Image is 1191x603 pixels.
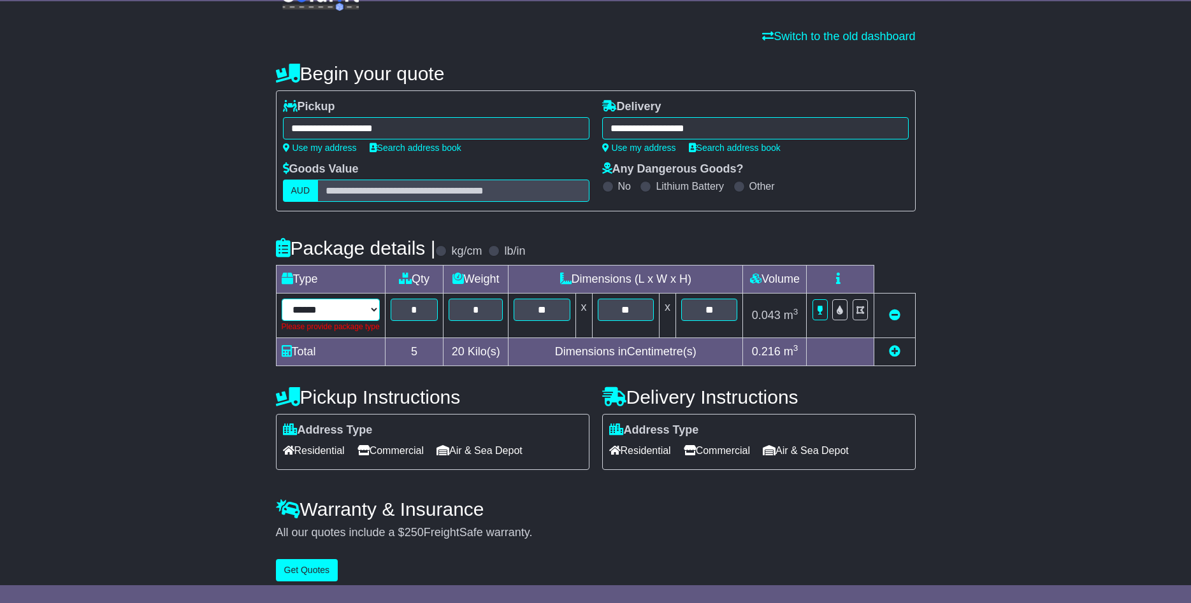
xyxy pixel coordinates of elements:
[762,30,915,43] a: Switch to the old dashboard
[357,441,424,460] span: Commercial
[889,345,900,358] a: Add new item
[437,441,523,460] span: Air & Sea Depot
[504,245,525,259] label: lb/in
[276,387,589,408] h4: Pickup Instructions
[602,387,916,408] h4: Delivery Instructions
[509,338,743,366] td: Dimensions in Centimetre(s)
[743,266,807,294] td: Volume
[276,266,385,294] td: Type
[752,309,781,322] span: 0.043
[659,294,675,338] td: x
[276,238,436,259] h4: Package details |
[763,441,849,460] span: Air & Sea Depot
[509,266,743,294] td: Dimensions (L x W x H)
[276,63,916,84] h4: Begin your quote
[282,321,380,332] div: Please provide package type
[283,162,359,176] label: Goods Value
[276,526,916,540] div: All our quotes include a $ FreightSafe warranty.
[283,180,319,202] label: AUD
[276,499,916,520] h4: Warranty & Insurance
[793,307,798,316] sup: 3
[689,143,781,153] a: Search address book
[793,343,798,353] sup: 3
[889,309,900,322] a: Remove this item
[784,309,798,322] span: m
[283,423,373,437] label: Address Type
[602,162,744,176] label: Any Dangerous Goods?
[385,266,444,294] td: Qty
[575,294,592,338] td: x
[405,526,424,539] span: 250
[385,338,444,366] td: 5
[618,180,631,192] label: No
[752,345,781,358] span: 0.216
[370,143,461,153] a: Search address book
[602,143,676,153] a: Use my address
[656,180,724,192] label: Lithium Battery
[451,245,482,259] label: kg/cm
[283,441,345,460] span: Residential
[684,441,750,460] span: Commercial
[609,441,671,460] span: Residential
[452,345,465,358] span: 20
[283,100,335,114] label: Pickup
[749,180,775,192] label: Other
[444,266,509,294] td: Weight
[609,423,699,437] label: Address Type
[444,338,509,366] td: Kilo(s)
[276,559,338,581] button: Get Quotes
[283,143,357,153] a: Use my address
[784,345,798,358] span: m
[602,100,661,114] label: Delivery
[276,338,385,366] td: Total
